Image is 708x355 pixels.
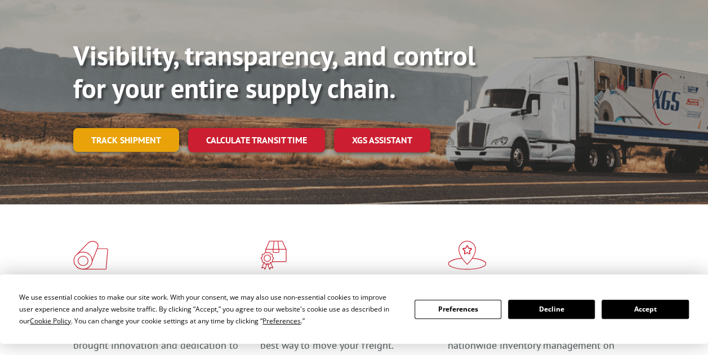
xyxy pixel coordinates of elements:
span: Cookie Policy [30,316,71,326]
button: Accept [602,300,688,319]
button: Preferences [415,300,501,319]
b: Visibility, transparency, and control for your entire supply chain. [73,38,475,106]
a: XGS ASSISTANT [334,128,430,152]
div: We use essential cookies to make our site work. With your consent, we may also use non-essential ... [19,291,400,327]
button: Decline [508,300,595,319]
span: Preferences [262,316,301,326]
a: Track shipment [73,128,179,152]
img: xgs-icon-focused-on-flooring-red [260,240,287,270]
img: xgs-icon-flagship-distribution-model-red [448,240,487,270]
a: Calculate transit time [188,128,325,152]
img: xgs-icon-total-supply-chain-intelligence-red [73,240,108,270]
